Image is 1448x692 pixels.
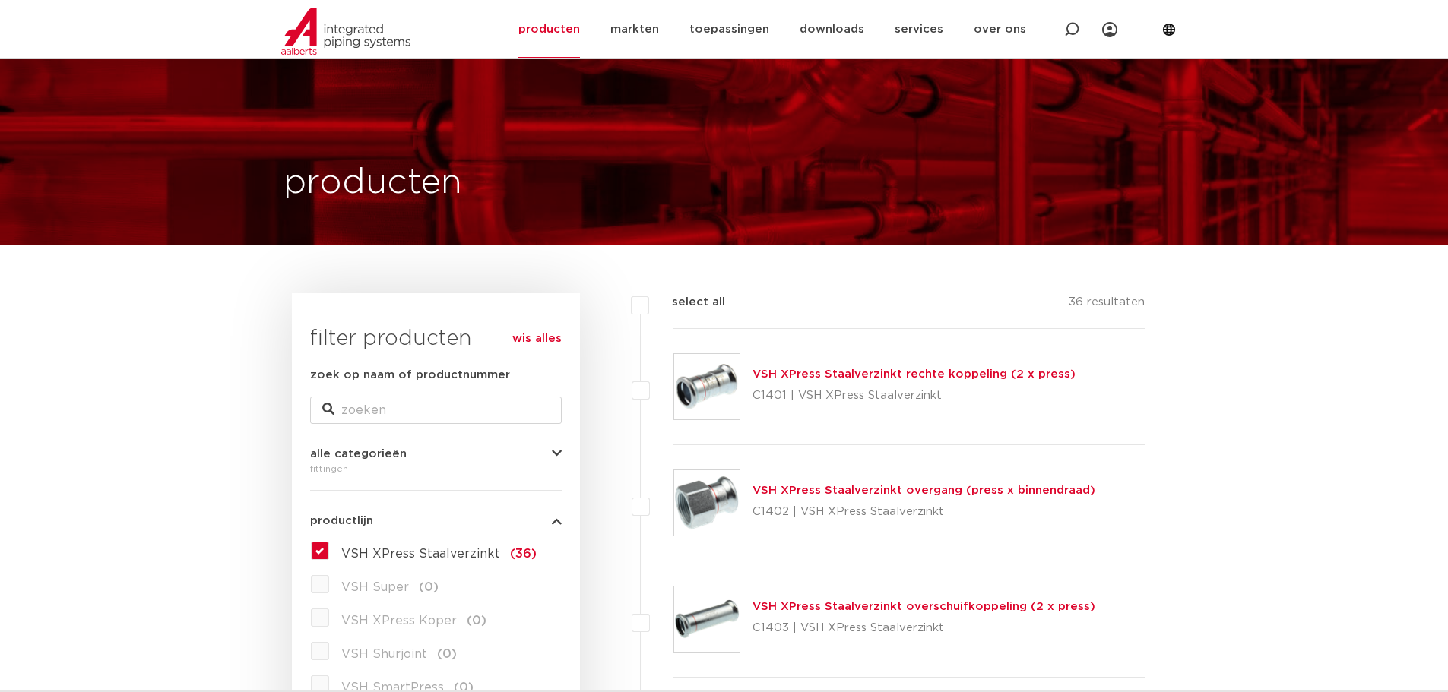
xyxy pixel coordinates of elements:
img: Thumbnail for VSH XPress Staalverzinkt overschuifkoppeling (2 x press) [674,586,740,652]
span: productlijn [310,515,373,526]
a: VSH XPress Staalverzinkt overschuifkoppeling (2 x press) [753,601,1095,612]
h1: producten [284,159,462,207]
h3: filter producten [310,324,562,354]
span: VSH Super [341,581,409,593]
span: alle categorieën [310,448,407,460]
label: select all [649,293,725,311]
button: alle categorieën [310,448,562,460]
span: VSH XPress Staalverzinkt [341,548,500,560]
a: VSH XPress Staalverzinkt overgang (press x binnendraad) [753,485,1095,496]
p: 36 resultaten [1069,293,1145,317]
p: C1401 | VSH XPress Staalverzinkt [753,384,1076,408]
input: zoeken [310,397,562,424]
label: zoek op naam of productnummer [310,366,510,384]
img: Thumbnail for VSH XPress Staalverzinkt rechte koppeling (2 x press) [674,354,740,419]
div: fittingen [310,460,562,478]
p: C1403 | VSH XPress Staalverzinkt [753,616,1095,640]
img: Thumbnail for VSH XPress Staalverzinkt overgang (press x binnendraad) [674,470,740,536]
p: C1402 | VSH XPress Staalverzinkt [753,500,1095,524]
a: wis alles [512,330,562,348]
span: (0) [419,581,439,593]
span: (0) [437,648,457,660]
a: VSH XPress Staalverzinkt rechte koppeling (2 x press) [753,368,1076,380]
span: VSH XPress Koper [341,615,457,627]
span: VSH Shurjoint [341,648,427,660]
span: (0) [467,615,486,627]
span: (36) [510,548,537,560]
button: productlijn [310,515,562,526]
